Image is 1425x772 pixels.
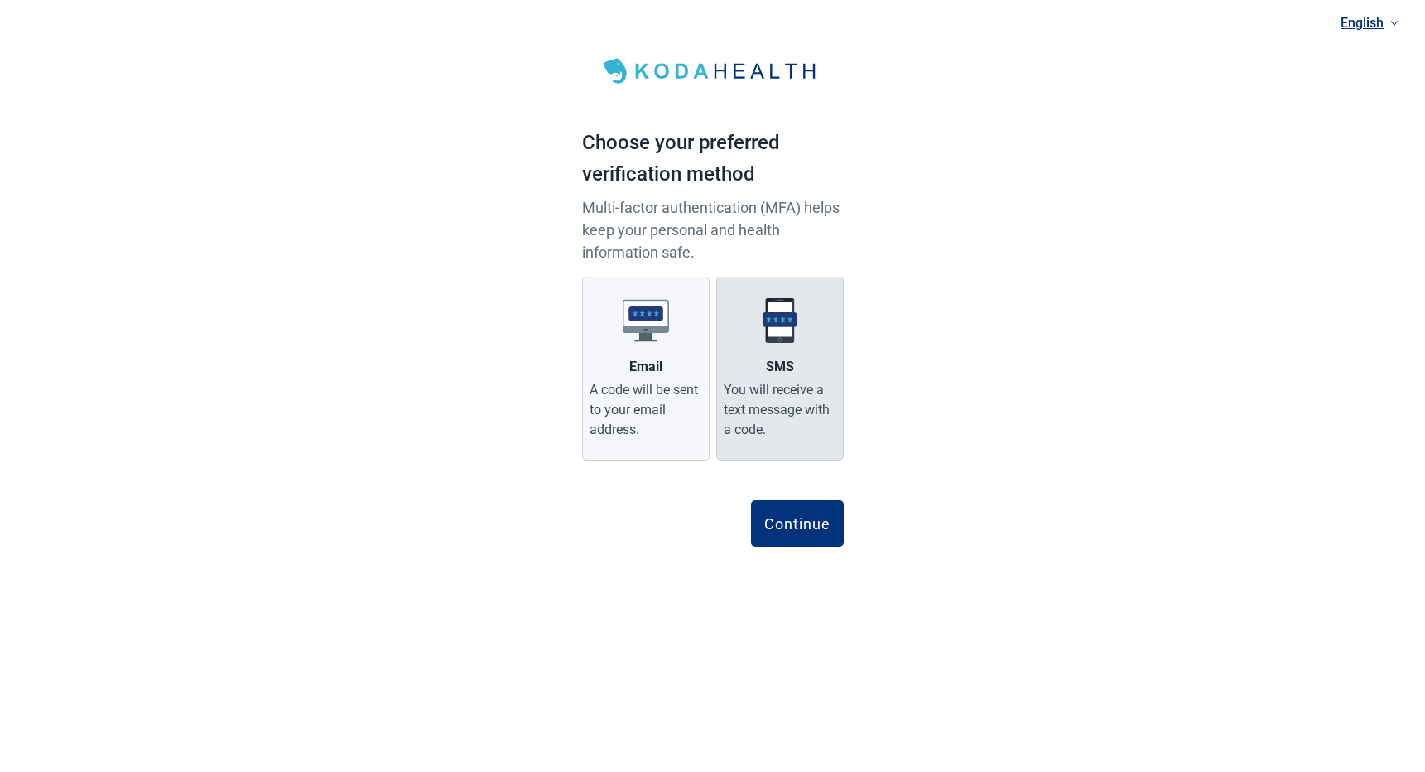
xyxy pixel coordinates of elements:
[629,357,662,377] div: Email
[751,500,844,547] button: Continue
[724,380,836,440] div: You will receive a text message with a code.
[590,380,702,440] div: A code will be sent to your email address.
[582,196,844,263] p: Multi-factor authentication (MFA) helps keep your personal and health information safe.
[764,515,830,532] div: Continue
[595,53,830,89] img: Koda Health
[766,357,794,377] div: SMS
[582,20,844,580] main: Main content
[1390,19,1399,27] span: down
[1334,9,1405,36] a: Current language: English
[582,128,844,196] h1: Choose your preferred verification method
